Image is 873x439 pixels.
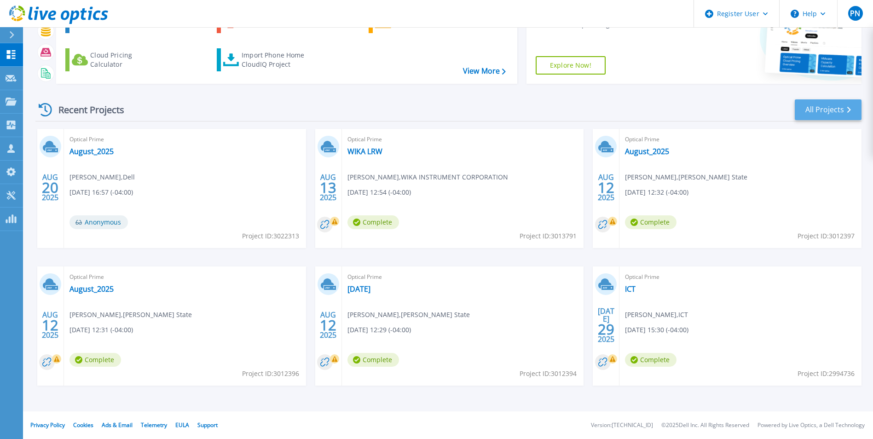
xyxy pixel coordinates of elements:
[347,284,370,294] a: [DATE]
[69,147,114,156] a: August_2025
[520,369,577,379] span: Project ID: 3012394
[42,184,58,191] span: 20
[347,134,578,144] span: Optical Prime
[536,56,606,75] a: Explore Now!
[520,231,577,241] span: Project ID: 3013791
[41,171,59,204] div: AUG 2025
[69,353,121,367] span: Complete
[625,272,856,282] span: Optical Prime
[197,421,218,429] a: Support
[242,231,299,241] span: Project ID: 3022313
[625,147,669,156] a: August_2025
[141,421,167,429] a: Telemetry
[90,51,164,69] div: Cloud Pricing Calculator
[242,369,299,379] span: Project ID: 3012396
[625,187,688,197] span: [DATE] 12:32 (-04:00)
[598,325,614,333] span: 29
[347,187,411,197] span: [DATE] 12:54 (-04:00)
[798,369,855,379] span: Project ID: 2994736
[69,134,301,144] span: Optical Prime
[102,421,133,429] a: Ads & Email
[41,308,59,342] div: AUG 2025
[625,215,676,229] span: Complete
[347,310,470,320] span: [PERSON_NAME] , [PERSON_NAME] State
[625,284,636,294] a: ICT
[798,231,855,241] span: Project ID: 3012397
[347,325,411,335] span: [DATE] 12:29 (-04:00)
[347,147,382,156] a: WIKA LRW
[347,353,399,367] span: Complete
[320,321,336,329] span: 12
[320,184,336,191] span: 13
[42,321,58,329] span: 12
[625,134,856,144] span: Optical Prime
[65,48,168,71] a: Cloud Pricing Calculator
[30,421,65,429] a: Privacy Policy
[347,215,399,229] span: Complete
[597,171,615,204] div: AUG 2025
[591,422,653,428] li: Version: [TECHNICAL_ID]
[795,99,861,120] a: All Projects
[625,325,688,335] span: [DATE] 15:30 (-04:00)
[69,172,135,182] span: [PERSON_NAME] , Dell
[757,422,865,428] li: Powered by Live Optics, a Dell Technology
[175,421,189,429] a: EULA
[69,284,114,294] a: August_2025
[319,308,337,342] div: AUG 2025
[625,172,747,182] span: [PERSON_NAME] , [PERSON_NAME] State
[597,308,615,342] div: [DATE] 2025
[319,171,337,204] div: AUG 2025
[69,215,128,229] span: Anonymous
[625,310,688,320] span: [PERSON_NAME] , ICT
[850,10,860,17] span: PN
[661,422,749,428] li: © 2025 Dell Inc. All Rights Reserved
[242,51,313,69] div: Import Phone Home CloudIQ Project
[347,272,578,282] span: Optical Prime
[73,421,93,429] a: Cookies
[35,98,137,121] div: Recent Projects
[69,187,133,197] span: [DATE] 16:57 (-04:00)
[69,325,133,335] span: [DATE] 12:31 (-04:00)
[69,272,301,282] span: Optical Prime
[69,310,192,320] span: [PERSON_NAME] , [PERSON_NAME] State
[347,172,508,182] span: [PERSON_NAME] , WIKA INSTRUMENT CORPORATION
[463,67,506,75] a: View More
[598,184,614,191] span: 12
[625,353,676,367] span: Complete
